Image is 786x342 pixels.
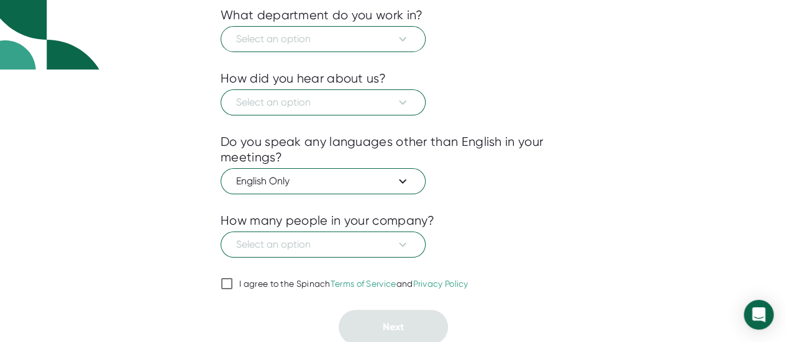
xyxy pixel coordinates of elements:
[221,168,426,194] button: English Only
[236,32,410,47] span: Select an option
[413,279,468,289] a: Privacy Policy
[221,213,435,228] div: How many people in your company?
[744,300,774,330] div: Open Intercom Messenger
[331,279,396,289] a: Terms of Service
[221,71,386,86] div: How did you hear about us?
[236,174,410,189] span: English Only
[236,237,410,252] span: Select an option
[236,95,410,110] span: Select an option
[221,89,426,115] button: Select an option
[383,321,404,333] span: Next
[221,134,565,165] div: Do you speak any languages other than English in your meetings?
[239,279,468,290] div: I agree to the Spinach and
[221,26,426,52] button: Select an option
[221,232,426,258] button: Select an option
[221,7,423,23] div: What department do you work in?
